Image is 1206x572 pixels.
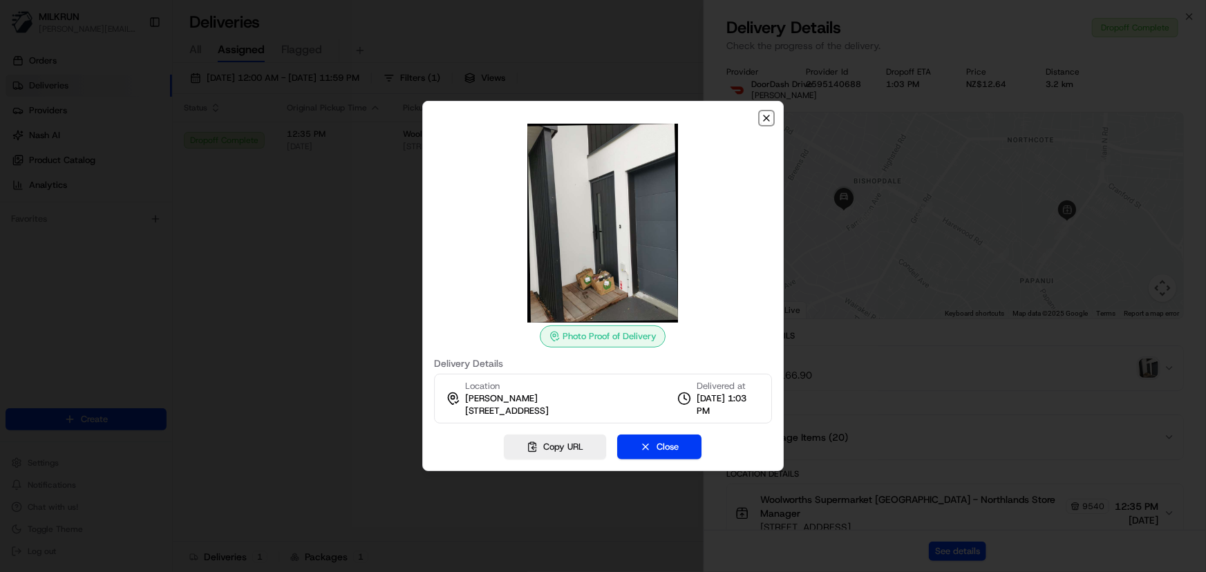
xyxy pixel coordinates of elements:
[434,359,773,368] label: Delivery Details
[465,392,538,405] span: [PERSON_NAME]
[697,380,760,392] span: Delivered at
[465,380,500,392] span: Location
[618,435,702,459] button: Close
[505,435,607,459] button: Copy URL
[540,325,666,347] div: Photo Proof of Delivery
[504,124,703,323] img: photo_proof_of_delivery image
[697,392,760,417] span: [DATE] 1:03 PM
[465,405,549,417] span: [STREET_ADDRESS]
